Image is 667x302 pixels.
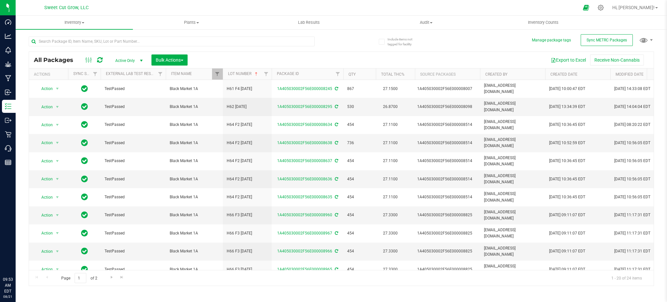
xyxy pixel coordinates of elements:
span: [EMAIL_ADDRESS][DOMAIN_NAME] [484,173,541,185]
a: External Lab Test Result [106,71,157,76]
span: Sync from Compliance System [334,159,338,163]
span: TestPassed [105,230,162,236]
input: 1 [75,273,86,283]
span: Sync from Compliance System [334,104,338,109]
div: 1A405030002F56E000008007 [417,86,478,92]
a: 1A405030002F56E000008638 [277,141,332,145]
span: [EMAIL_ADDRESS][DOMAIN_NAME] [484,209,541,221]
span: [DATE] 09:11:07 EDT [549,266,585,273]
span: [DATE] 13:34:39 EDT [549,104,585,110]
inline-svg: Manufacturing [5,75,11,82]
span: Black Market 1A [170,158,219,164]
a: Filter [333,68,343,80]
span: [EMAIL_ADDRESS][DOMAIN_NAME] [484,263,541,276]
inline-svg: Analytics [5,33,11,39]
span: In Sync [81,174,88,184]
span: 454 [347,194,372,200]
span: 454 [347,122,372,128]
a: Filter [212,68,223,80]
span: [DATE] 09:11:07 EDT [549,230,585,236]
span: select [53,174,62,184]
a: Go to the next page [107,273,116,282]
span: H64 F2 [DATE] [227,122,268,128]
span: select [53,265,62,274]
span: [DATE] 11:17:31 EDT [614,248,650,254]
span: [EMAIL_ADDRESS][DOMAIN_NAME] [484,227,541,239]
span: In Sync [81,229,88,238]
span: [DATE] 10:36:45 EDT [549,122,585,128]
span: TestPassed [105,140,162,146]
span: 867 [347,86,372,92]
span: 27.1100 [380,192,401,202]
span: TestPassed [105,266,162,273]
inline-svg: Dashboard [5,19,11,25]
div: 1A405030002F56E000008514 [417,158,478,164]
span: [DATE] 11:17:31 EDT [614,212,650,218]
a: Inventory Counts [485,16,602,29]
span: [EMAIL_ADDRESS][DOMAIN_NAME] [484,119,541,131]
div: 1A405030002F56E000008098 [417,104,478,110]
span: Action [35,265,53,274]
a: 1A405030002F56E000008635 [277,195,332,199]
span: Inventory [16,20,133,25]
span: Black Market 1A [170,212,219,218]
span: [EMAIL_ADDRESS][DOMAIN_NAME] [484,155,541,167]
span: Plants [133,20,250,25]
span: Action [35,157,53,166]
span: 27.3300 [380,210,401,220]
a: Filter [261,68,272,80]
span: Black Market 1A [170,86,219,92]
input: Search Package ID, Item Name, SKU, Lot or Part Number... [29,37,315,46]
span: select [53,102,62,112]
a: 1A405030002F56E000008634 [277,122,332,127]
a: Total THC% [381,72,404,77]
span: In Sync [81,138,88,147]
th: Source Packages [415,68,480,80]
div: 1A405030002F56E000008514 [417,176,478,182]
span: H61 F4 [DATE] [227,86,268,92]
span: 27.3300 [380,229,401,238]
span: select [53,211,62,220]
a: Plants [133,16,250,29]
span: [DATE] 10:36:45 EDT [549,158,585,164]
span: select [53,247,62,256]
span: Sync from Compliance System [334,177,338,181]
span: In Sync [81,156,88,165]
span: TestPassed [105,248,162,254]
span: TestPassed [105,176,162,182]
span: TestPassed [105,212,162,218]
span: Action [35,138,53,147]
span: Black Market 1A [170,176,219,182]
span: [DATE] 09:11:07 EDT [549,248,585,254]
button: Export to Excel [546,54,590,66]
span: In Sync [81,265,88,274]
div: 1A405030002F56E000008514 [417,140,478,146]
span: select [53,120,62,129]
span: 27.3300 [380,265,401,274]
inline-svg: Reports [5,159,11,166]
span: In Sync [81,84,88,93]
span: [DATE] 10:56:05 EDT [614,158,650,164]
span: Action [35,120,53,129]
span: TestPassed [105,86,162,92]
span: 736 [347,140,372,146]
inline-svg: Grow [5,61,11,68]
div: 1A405030002F56E000008825 [417,266,478,273]
span: Sync from Compliance System [334,122,338,127]
span: [DATE] 10:56:05 EDT [614,140,650,146]
span: [DATE] 14:33:08 EDT [614,86,650,92]
inline-svg: Inbound [5,89,11,96]
span: Lab Results [289,20,329,25]
span: [DATE] 08:20:22 EDT [614,122,650,128]
span: Black Market 1A [170,140,219,146]
span: [DATE] 11:17:31 EDT [614,230,650,236]
span: H64 F2 [DATE] [227,158,268,164]
span: In Sync [81,120,88,129]
a: Go to the last page [117,273,127,282]
span: In Sync [81,102,88,111]
span: TestPassed [105,104,162,110]
span: Action [35,193,53,202]
span: [EMAIL_ADDRESS][DOMAIN_NAME] [484,191,541,203]
iframe: Resource center [7,250,26,269]
span: Open Ecommerce Menu [579,1,593,14]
